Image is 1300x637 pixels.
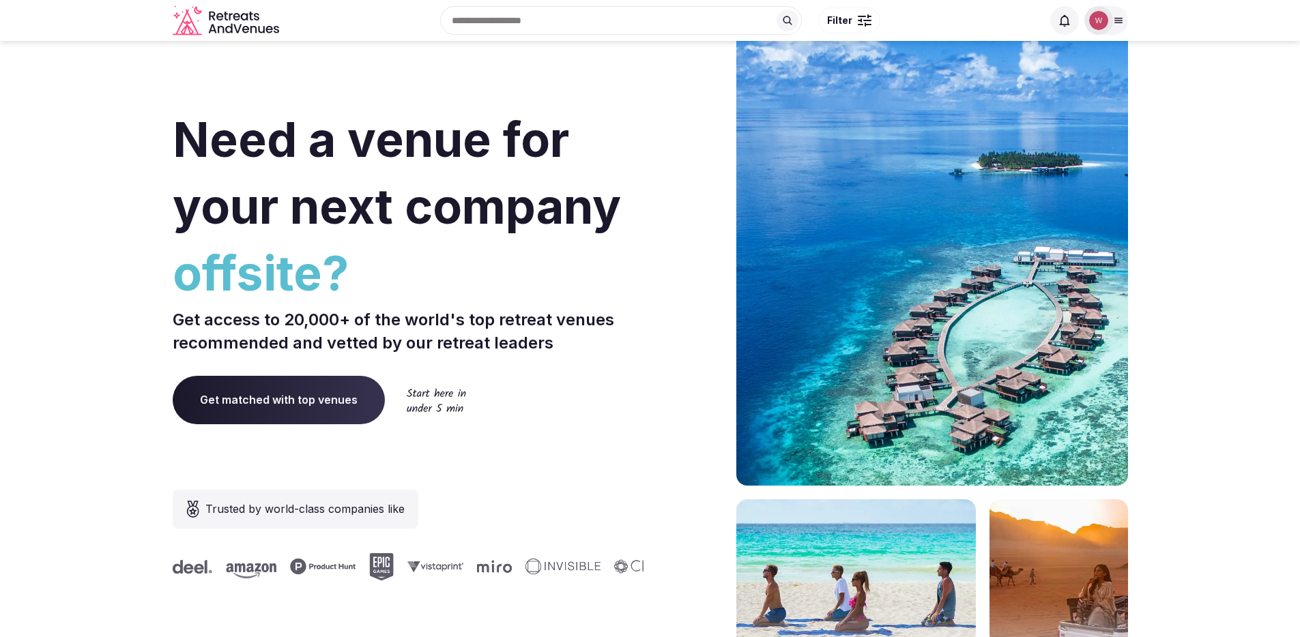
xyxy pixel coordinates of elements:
[173,5,282,36] svg: Retreats and Venues company logo
[173,308,645,354] p: Get access to 20,000+ of the world's top retreat venues recommended and vetted by our retreat lea...
[173,5,282,36] a: Visit the homepage
[173,110,621,235] span: Need a venue for your next company
[547,560,586,574] svg: Deel company logo
[346,560,381,573] svg: Miro company logo
[173,376,385,424] a: Get matched with top venues
[238,553,263,580] svg: Epic Games company logo
[205,501,405,517] span: Trusted by world-class companies like
[394,559,470,575] svg: Invisible company logo
[1089,11,1108,30] img: William Chin
[173,240,645,307] span: offsite?
[407,388,466,412] img: Start here in under 5 min
[276,561,332,572] svg: Vistaprint company logo
[818,8,880,33] button: Filter
[827,14,852,27] span: Filter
